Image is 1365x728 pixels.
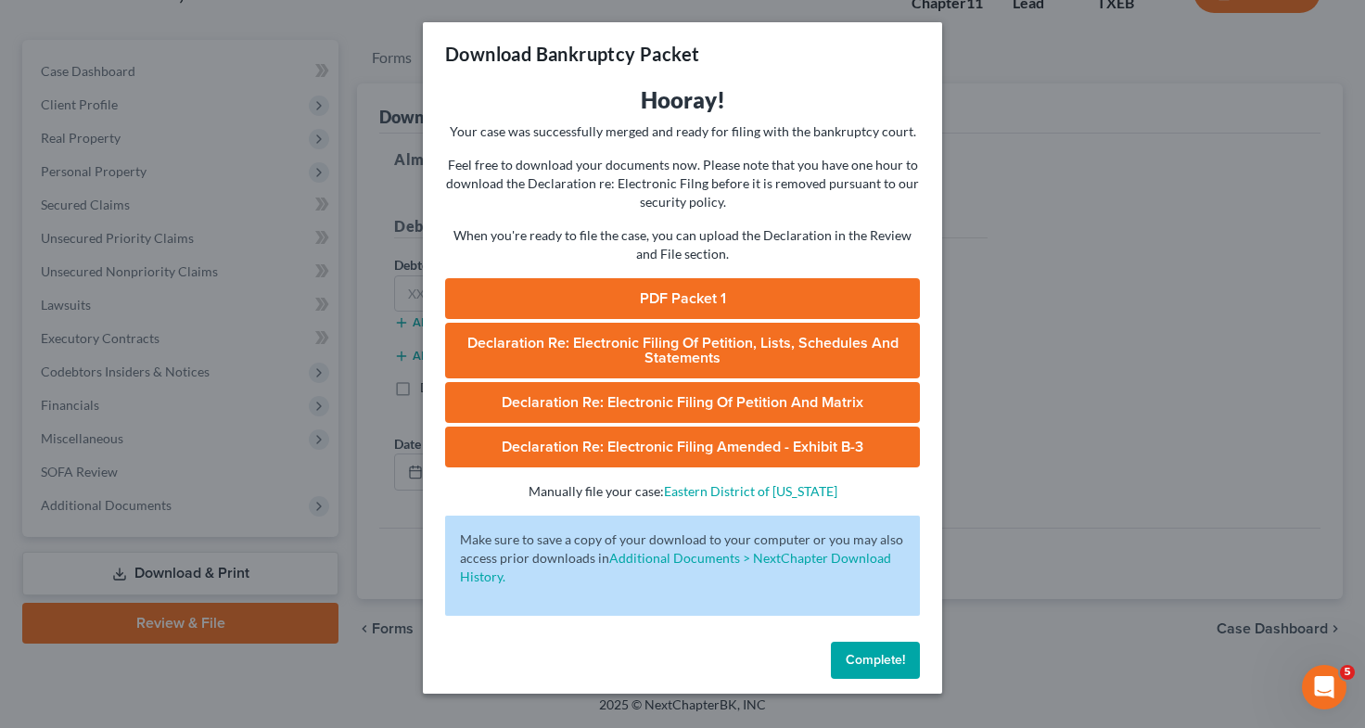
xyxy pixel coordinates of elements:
button: Complete! [831,642,920,679]
a: Eastern District of [US_STATE] [664,483,837,499]
p: When you're ready to file the case, you can upload the Declaration in the Review and File section. [445,226,920,263]
a: Declaration Re: Electronic Filing of Petition, Lists, Schedules and Statements [445,323,920,378]
a: PDF Packet 1 [445,278,920,319]
a: Declaration Re: Electronic Filing of Petition and Matrix [445,382,920,423]
h3: Download Bankruptcy Packet [445,41,699,67]
p: Feel free to download your documents now. Please note that you have one hour to download the Decl... [445,156,920,211]
span: Declaration Re: Electronic Filing of Petition, Lists, Schedules and Statements [467,334,899,367]
span: 5 [1340,665,1355,680]
p: Make sure to save a copy of your download to your computer or you may also access prior downloads in [460,530,905,586]
a: Declaration Re: Electronic Filing Amended - Exhibit B-3 [445,427,920,467]
h3: Hooray! [445,85,920,115]
p: Manually file your case: [445,482,920,501]
iframe: Intercom live chat [1302,665,1346,709]
a: Additional Documents > NextChapter Download History. [460,550,891,584]
span: Complete! [846,652,905,668]
p: Your case was successfully merged and ready for filing with the bankruptcy court. [445,122,920,141]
